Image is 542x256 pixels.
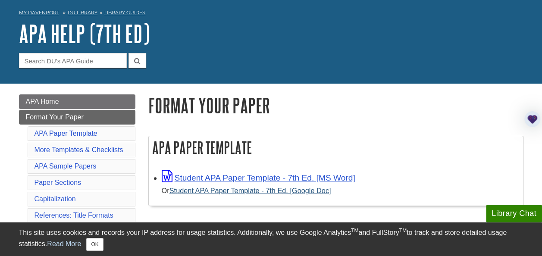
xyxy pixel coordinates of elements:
a: Paper Sections [34,179,81,186]
sup: TM [351,228,358,234]
a: More Templates & Checklists [34,146,123,153]
button: Library Chat [486,205,542,222]
h1: Format Your Paper [148,94,523,116]
a: Student APA Paper Template - 7th Ed. [Google Doc] [169,187,331,194]
a: Link opens in new window [162,173,355,182]
span: Format Your Paper [26,113,84,121]
button: Close [86,238,103,251]
a: My Davenport [19,9,59,16]
a: References: Title Formats [34,212,113,219]
div: This site uses cookies and records your IP address for usage statistics. Additionally, we use Goo... [19,228,523,251]
small: Or [162,187,331,194]
a: Format Your Paper [19,110,135,125]
a: APA Home [19,94,135,109]
nav: breadcrumb [19,7,523,21]
a: DU Library [68,9,97,16]
a: Capitalization [34,195,76,203]
a: Read More [47,240,81,247]
a: APA Paper Template [34,130,97,137]
a: APA Sample Papers [34,162,97,170]
a: APA Help (7th Ed) [19,20,150,47]
h2: APA Paper Template [149,136,523,159]
sup: TM [399,228,407,234]
input: Search DU's APA Guide [19,53,127,68]
a: Library Guides [104,9,145,16]
span: APA Home [26,98,59,105]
